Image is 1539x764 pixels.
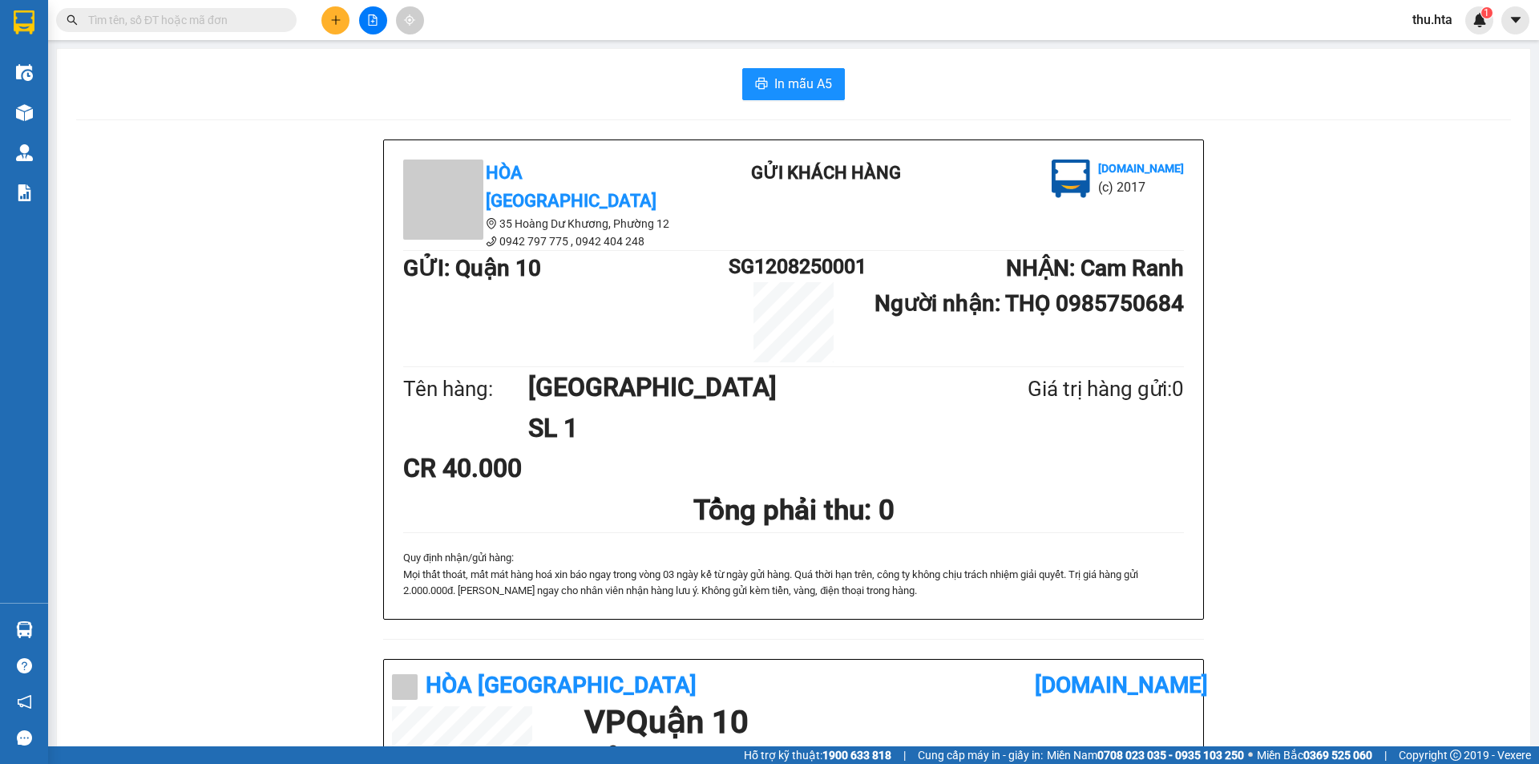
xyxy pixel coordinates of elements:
[729,251,858,282] h1: SG1208250001
[17,730,32,746] span: message
[403,232,692,250] li: 0942 797 775 , 0942 404 248
[16,144,33,161] img: warehouse-icon
[1303,749,1372,762] strong: 0369 525 060
[396,6,424,34] button: aim
[367,14,378,26] span: file-add
[17,694,32,709] span: notification
[1509,13,1523,27] span: caret-down
[1248,752,1253,758] span: ⚪️
[16,104,33,121] img: warehouse-icon
[14,10,34,34] img: logo-vxr
[1501,6,1529,34] button: caret-down
[67,14,78,26] span: search
[403,215,692,232] li: 35 Hoàng Dư Khương, Phường 12
[822,749,891,762] strong: 1900 633 818
[742,68,845,100] button: printerIn mẫu A5
[1384,746,1387,764] span: |
[330,14,341,26] span: plus
[321,6,349,34] button: plus
[950,373,1184,406] div: Giá trị hàng gửi: 0
[1052,160,1090,198] img: logo.jpg
[751,163,901,183] b: Gửi khách hàng
[1097,749,1244,762] strong: 0708 023 035 - 0935 103 250
[426,672,697,698] b: Hòa [GEOGRAPHIC_DATA]
[744,746,891,764] span: Hỗ trợ kỹ thuật:
[403,255,541,281] b: GỬI : Quận 10
[16,184,33,201] img: solution-icon
[403,567,1184,600] p: Mọi thất thoát, mất mát hàng hoá xin báo ngay trong vòng 03 ngày kể từ ngày gửi hà...
[17,658,32,673] span: question-circle
[584,706,1187,738] h1: VP Quận 10
[1006,255,1184,281] b: NHẬN : Cam Ranh
[16,621,33,638] img: warehouse-icon
[903,746,906,764] span: |
[918,746,1043,764] span: Cung cấp máy in - giấy in:
[1484,7,1489,18] span: 1
[403,448,660,488] div: CR 40.000
[359,6,387,34] button: file-add
[1035,672,1208,698] b: [DOMAIN_NAME]
[1472,13,1487,27] img: icon-new-feature
[1400,10,1465,30] span: thu.hta
[403,373,528,406] div: Tên hàng:
[404,14,415,26] span: aim
[486,218,497,229] span: environment
[1257,746,1372,764] span: Miền Bắc
[1098,177,1184,197] li: (c) 2017
[1481,7,1493,18] sup: 1
[88,11,277,29] input: Tìm tên, số ĐT hoặc mã đơn
[486,163,656,211] b: Hòa [GEOGRAPHIC_DATA]
[403,488,1184,532] h1: Tổng phải thu: 0
[1450,750,1461,761] span: copyright
[755,77,768,92] span: printer
[403,550,1184,599] div: Quy định nhận/gửi hàng :
[486,236,497,247] span: phone
[16,64,33,81] img: warehouse-icon
[1098,162,1184,175] b: [DOMAIN_NAME]
[528,408,950,448] h1: SL 1
[774,74,832,94] span: In mẫu A5
[875,290,1184,317] b: Người nhận : THỌ 0985750684
[528,367,950,407] h1: [GEOGRAPHIC_DATA]
[1047,746,1244,764] span: Miền Nam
